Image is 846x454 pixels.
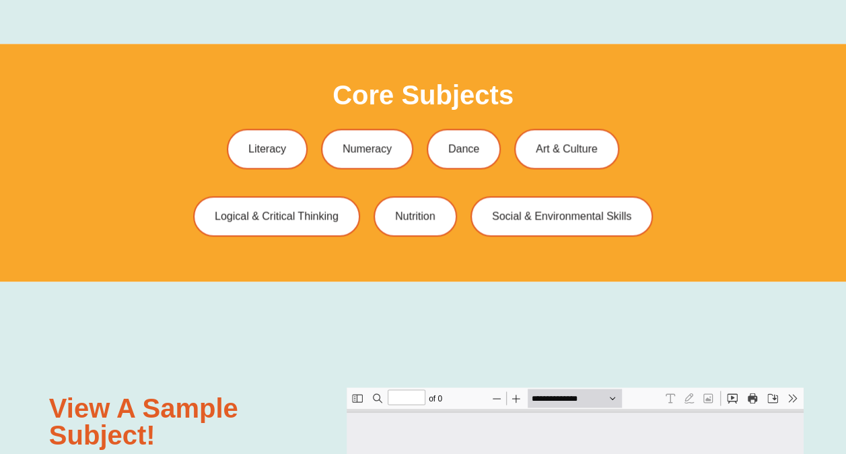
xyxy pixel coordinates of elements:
[80,1,100,20] span: of ⁨0⁩
[49,394,341,448] h3: View a sample subject!
[448,143,479,154] span: Dance
[492,211,631,222] span: Social & Environmental Skills
[395,211,435,222] span: Nutrition
[352,1,371,20] button: Add or edit images
[333,1,352,20] button: Draw
[470,196,653,236] a: Social & Environmental Skills
[227,129,308,169] a: Literacy
[427,129,501,169] a: Dance
[536,143,598,154] span: Art & Culture
[321,129,413,169] a: Numeracy
[374,196,457,236] a: Nutrition
[622,302,846,454] iframe: Chat Widget
[193,196,360,236] a: Logical & Critical Thinking
[215,211,339,222] span: Logical & Critical Thinking
[248,143,286,154] span: Literacy
[514,129,619,169] a: Art & Culture
[314,1,333,20] button: Text
[332,82,514,108] h3: Core Subjects
[343,143,392,154] span: Numeracy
